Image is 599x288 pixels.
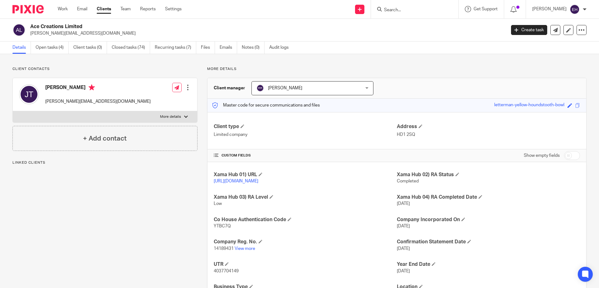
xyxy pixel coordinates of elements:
[524,152,560,159] label: Show empty fields
[160,114,181,119] p: More details
[397,123,580,130] h4: Address
[570,4,580,14] img: svg%3E
[83,134,127,143] h4: + Add contact
[120,6,131,12] a: Team
[494,102,564,109] div: letterman-yellow-houndstooth-bowl
[30,23,407,30] h2: Ace Creations Limited
[165,6,182,12] a: Settings
[397,239,580,245] h4: Confirmation Statement Date
[397,246,410,251] span: [DATE]
[397,224,410,228] span: [DATE]
[12,42,31,54] a: Details
[45,84,151,92] h4: [PERSON_NAME]
[214,153,397,158] h4: CUSTOM FIELDS
[397,179,419,183] span: Completed
[268,86,302,90] span: [PERSON_NAME]
[256,84,264,92] img: svg%3E
[89,84,95,91] i: Primary
[77,6,87,12] a: Email
[269,42,293,54] a: Audit logs
[532,6,567,12] p: [PERSON_NAME]
[45,98,151,105] p: [PERSON_NAME][EMAIL_ADDRESS][DOMAIN_NAME]
[474,7,498,11] span: Get Support
[214,246,234,251] span: 14189431
[214,239,397,245] h4: Company Reg. No.
[235,246,255,251] a: View more
[201,42,215,54] a: Files
[30,30,502,37] p: [PERSON_NAME][EMAIL_ADDRESS][DOMAIN_NAME]
[19,84,39,104] img: svg%3E
[397,132,580,138] p: HD1 2SQ
[397,269,410,273] span: [DATE]
[12,67,197,72] p: Client contacts
[212,102,320,108] p: Master code for secure communications and files
[511,25,547,35] a: Create task
[214,261,397,268] h4: UTR
[214,224,231,228] span: YTBC7Q
[97,6,111,12] a: Clients
[214,201,222,206] span: Low
[140,6,156,12] a: Reports
[214,216,397,223] h4: Co House Authentication Code
[73,42,107,54] a: Client tasks (0)
[12,5,44,13] img: Pixie
[214,132,397,138] p: Limited company
[397,194,580,201] h4: Xama Hub 04) RA Completed Date
[214,85,245,91] h3: Client manager
[214,269,239,273] span: 4037704149
[220,42,237,54] a: Emails
[397,261,580,268] h4: Year End Date
[112,42,150,54] a: Closed tasks (74)
[397,171,580,178] h4: Xama Hub 02) RA Status
[214,179,258,183] a: [URL][DOMAIN_NAME]
[36,42,69,54] a: Open tasks (4)
[12,160,197,165] p: Linked clients
[214,171,397,178] h4: Xama Hub 01) URL
[242,42,265,54] a: Notes (0)
[383,7,440,13] input: Search
[58,6,68,12] a: Work
[12,23,26,37] img: svg%3E
[397,201,410,206] span: [DATE]
[214,123,397,130] h4: Client type
[155,42,196,54] a: Recurring tasks (7)
[214,194,397,201] h4: Xama Hub 03) RA Level
[207,67,587,72] p: More details
[397,216,580,223] h4: Company Incorporated On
